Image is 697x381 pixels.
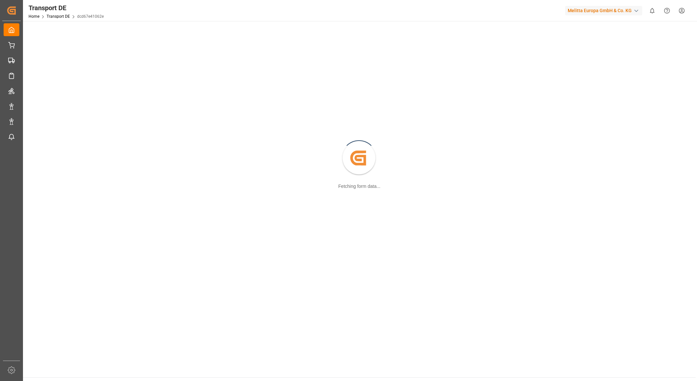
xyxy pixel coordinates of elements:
[565,6,642,15] div: Melitta Europa GmbH & Co. KG
[565,4,645,17] button: Melitta Europa GmbH & Co. KG
[29,3,104,13] div: Transport DE
[338,183,380,190] div: Fetching form data...
[660,3,674,18] button: Help Center
[47,14,70,19] a: Transport DE
[645,3,660,18] button: show 0 new notifications
[29,14,39,19] a: Home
